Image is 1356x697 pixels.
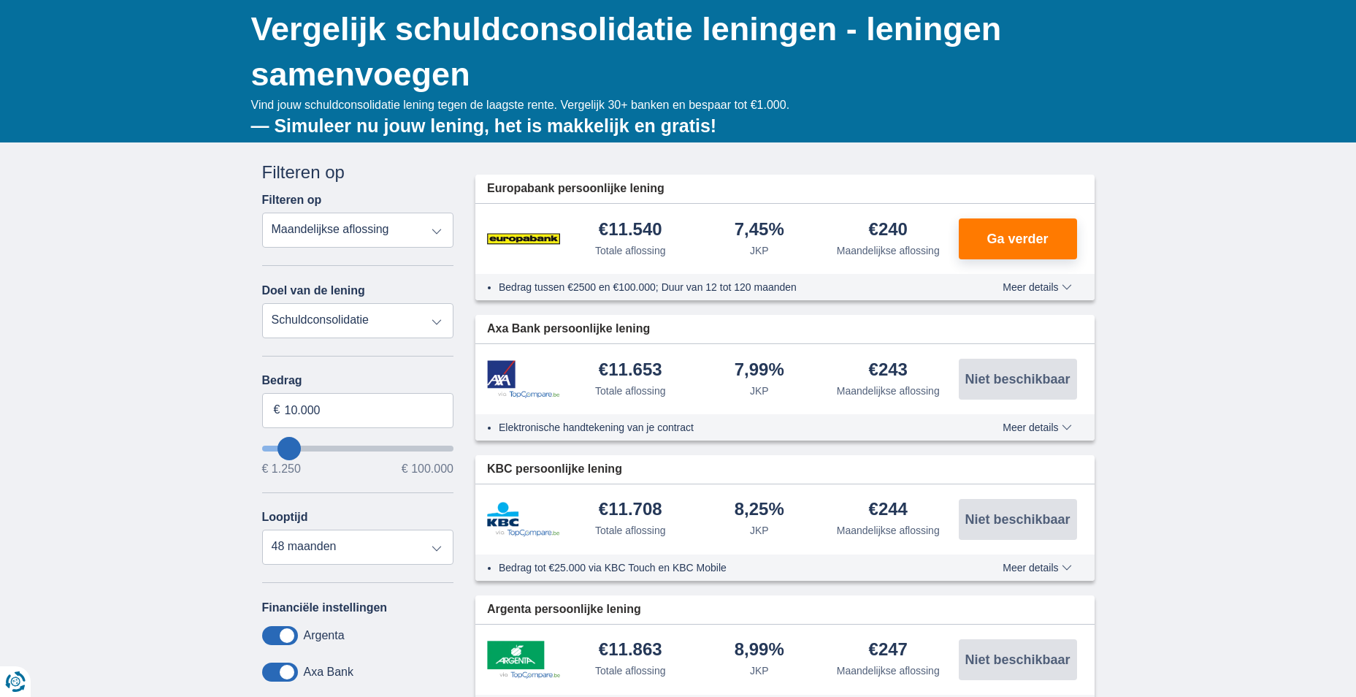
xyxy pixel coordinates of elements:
li: Bedrag tussen €2500 en €100.000; Duur van 12 tot 120 maanden [499,280,949,294]
span: KBC persoonlijke lening [487,461,622,478]
button: Meer details [992,422,1082,433]
img: product.pl.alt Europabank [487,221,560,257]
button: Meer details [992,281,1082,293]
label: Axa Bank [304,666,353,679]
span: € 1.250 [262,463,301,475]
label: Looptijd [262,511,308,524]
label: Bedrag [262,374,454,387]
div: €11.708 [599,500,662,520]
div: JKP [750,384,769,398]
span: Niet beschikbaar [965,653,1070,666]
div: JKP [750,523,769,538]
div: Totale aflossing [595,663,666,678]
div: 7,99% [735,361,784,381]
img: product.pl.alt Argenta [487,641,560,679]
div: 8,25% [735,500,784,520]
span: Ga verder [987,232,1048,245]
div: Totale aflossing [595,523,666,538]
div: JKP [750,243,769,258]
button: Ga verder [959,218,1077,259]
div: 8,99% [735,641,784,660]
span: € [274,402,280,419]
div: €247 [869,641,908,660]
span: Argenta persoonlijke lening [487,601,641,618]
label: Financiële instellingen [262,601,388,614]
b: — Simuleer nu jouw lening, het is makkelijk en gratis! [251,115,717,136]
div: Totale aflossing [595,243,666,258]
span: Axa Bank persoonlijke lening [487,321,650,338]
li: Bedrag tot €25.000 via KBC Touch en KBC Mobile [499,560,949,575]
div: Vind jouw schuldconsolidatie lening tegen de laagste rente. Vergelijk 30+ banken en bespaar tot €... [251,97,1095,139]
button: Niet beschikbaar [959,359,1077,400]
label: Filteren op [262,194,322,207]
div: Maandelijkse aflossing [837,384,940,398]
div: €11.653 [599,361,662,381]
span: Niet beschikbaar [965,513,1070,526]
img: product.pl.alt Axa Bank [487,360,560,399]
button: Niet beschikbaar [959,639,1077,680]
input: wantToBorrow [262,446,454,452]
span: Niet beschikbaar [965,373,1070,386]
div: Filteren op [262,160,454,185]
button: Meer details [992,562,1082,574]
div: Maandelijkse aflossing [837,663,940,678]
img: product.pl.alt KBC [487,502,560,537]
label: Doel van de lening [262,284,365,297]
label: Argenta [304,629,345,642]
span: Meer details [1003,422,1071,433]
div: €11.863 [599,641,662,660]
div: €11.540 [599,221,662,240]
h1: Vergelijk schuldconsolidatie leningen - leningen samenvoegen [251,7,1095,97]
div: 7,45% [735,221,784,240]
span: Europabank persoonlijke lening [487,180,664,197]
div: €244 [869,500,908,520]
span: € 100.000 [402,463,453,475]
div: Maandelijkse aflossing [837,243,940,258]
button: Niet beschikbaar [959,499,1077,540]
span: Meer details [1003,563,1071,573]
li: Elektronische handtekening van je contract [499,420,949,435]
span: Meer details [1003,282,1071,292]
div: €240 [869,221,908,240]
div: Maandelijkse aflossing [837,523,940,538]
div: JKP [750,663,769,678]
div: Totale aflossing [595,384,666,398]
div: €243 [869,361,908,381]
